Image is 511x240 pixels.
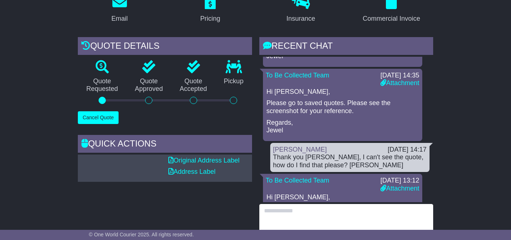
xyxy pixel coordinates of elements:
[388,146,427,154] div: [DATE] 14:17
[168,168,215,175] a: Address Label
[267,193,419,201] p: Hi [PERSON_NAME],
[168,157,239,164] a: Original Address Label
[267,119,419,135] p: Regards, Jewel
[78,111,119,124] button: Cancel Quote
[363,14,420,24] div: Commercial Invoice
[287,14,315,24] div: Insurance
[127,77,171,93] p: Quote Approved
[380,177,419,185] div: [DATE] 13:12
[266,72,330,79] a: To Be Collected Team
[78,135,252,155] div: Quick Actions
[267,99,419,115] p: Please go to saved quotes. Please see the screenshot for your reference.
[273,153,427,169] div: Thank you [PERSON_NAME], I can't see the quote, how do I find that please? [PERSON_NAME]
[171,77,215,93] p: Quote Accepted
[78,77,126,93] p: Quote Requested
[78,37,252,57] div: Quote Details
[380,72,419,80] div: [DATE] 14:35
[215,77,252,85] p: Pickup
[89,232,194,237] span: © One World Courier 2025. All rights reserved.
[111,14,128,24] div: Email
[200,14,220,24] div: Pricing
[267,88,419,96] p: Hi [PERSON_NAME],
[266,177,330,184] a: To Be Collected Team
[380,185,419,192] a: Attachment
[380,79,419,87] a: Attachment
[273,146,327,153] a: [PERSON_NAME]
[259,37,433,57] div: RECENT CHAT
